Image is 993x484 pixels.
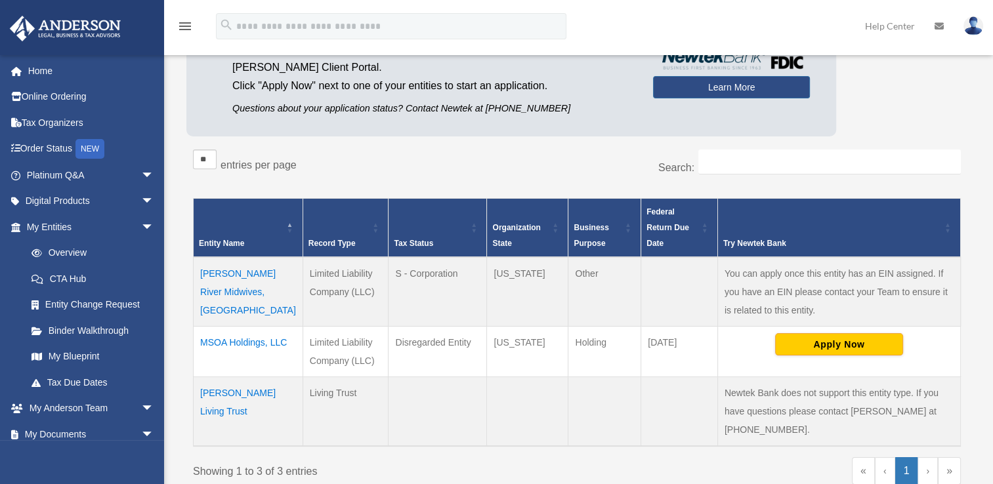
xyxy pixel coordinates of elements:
div: NEW [75,139,104,159]
span: arrow_drop_down [141,188,167,215]
a: Overview [18,240,161,266]
span: Federal Return Due Date [646,207,689,248]
span: Record Type [308,239,356,248]
td: Other [568,257,641,327]
a: Binder Walkthrough [18,317,167,344]
th: Record Type: Activate to sort [303,198,389,257]
td: [DATE] [641,326,718,376]
a: Digital Productsarrow_drop_down [9,188,174,214]
i: search [219,18,234,32]
td: Newtek Bank does not support this entity type. If you have questions please contact [PERSON_NAME]... [717,376,960,446]
td: [US_STATE] [487,326,568,376]
span: Tax Status [394,239,433,248]
p: Questions about your application status? Contact Newtek at [PHONE_NUMBER] [232,100,633,117]
i: menu [177,18,193,34]
p: Click "Apply Now" next to one of your entities to start an application. [232,77,633,95]
td: Limited Liability Company (LLC) [303,257,389,327]
td: Limited Liability Company (LLC) [303,326,389,376]
th: Federal Return Due Date: Activate to sort [641,198,718,257]
th: Tax Status: Activate to sort [389,198,487,257]
a: Online Ordering [9,84,174,110]
span: Organization State [492,223,540,248]
td: Disregarded Entity [389,326,487,376]
td: You can apply once this entity has an EIN assigned. If you have an EIN please contact your Team t... [717,257,960,327]
div: Showing 1 to 3 of 3 entries [193,457,567,481]
a: Platinum Q&Aarrow_drop_down [9,162,174,188]
a: Learn More [653,76,810,98]
a: CTA Hub [18,266,167,292]
a: My Entitiesarrow_drop_down [9,214,167,240]
p: by applying from the [PERSON_NAME] Client Portal. [232,40,633,77]
th: Organization State: Activate to sort [487,198,568,257]
span: arrow_drop_down [141,214,167,241]
img: Anderson Advisors Platinum Portal [6,16,125,41]
a: Entity Change Request [18,292,167,318]
td: Holding [568,326,641,376]
a: Order StatusNEW [9,136,174,163]
a: My Anderson Teamarrow_drop_down [9,395,174,422]
div: Try Newtek Bank [723,235,940,251]
a: Tax Due Dates [18,369,167,395]
td: MSOA Holdings, LLC [194,326,303,376]
td: [PERSON_NAME] Living Trust [194,376,303,446]
td: S - Corporation [389,257,487,327]
span: arrow_drop_down [141,162,167,189]
th: Try Newtek Bank : Activate to sort [717,198,960,257]
button: Apply Now [775,333,903,355]
td: [US_STATE] [487,257,568,327]
img: User Pic [963,16,983,35]
th: Entity Name: Activate to invert sorting [194,198,303,257]
a: Home [9,58,174,84]
td: [PERSON_NAME] River Midwives, [GEOGRAPHIC_DATA] [194,257,303,327]
a: My Blueprint [18,344,167,370]
a: My Documentsarrow_drop_down [9,421,174,447]
label: entries per page [221,159,297,171]
a: menu [177,23,193,34]
span: arrow_drop_down [141,395,167,422]
span: arrow_drop_down [141,421,167,448]
span: Business Purpose [574,223,608,248]
a: Tax Organizers [9,110,174,136]
td: Living Trust [303,376,389,446]
span: Entity Name [199,239,244,248]
label: Search: [658,162,694,173]
th: Business Purpose: Activate to sort [568,198,641,257]
img: NewtekBankLogoSM.png [660,49,803,70]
